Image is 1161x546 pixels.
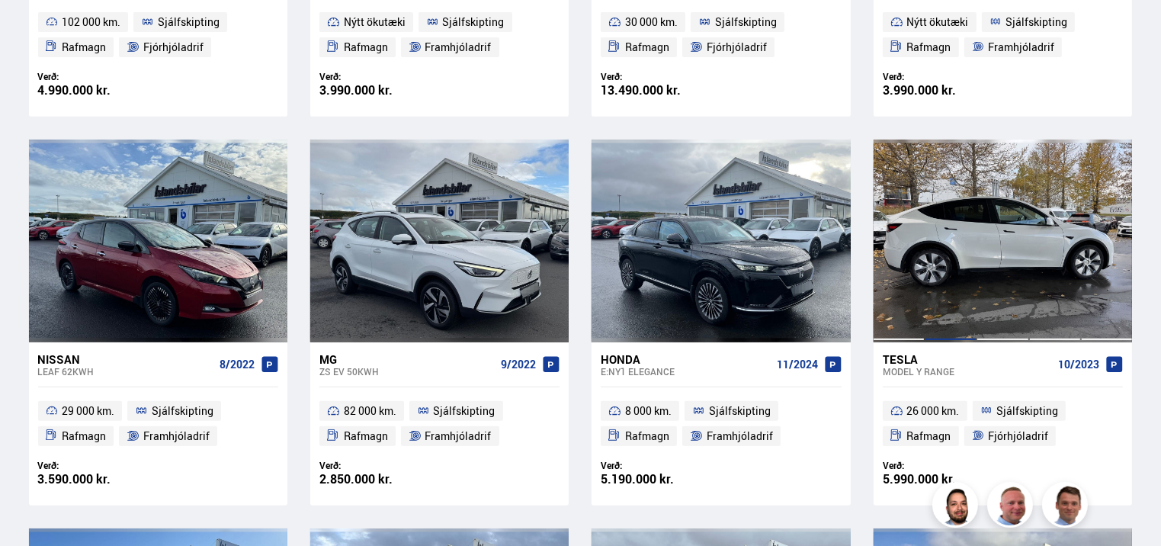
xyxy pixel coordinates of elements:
[874,342,1132,506] a: Tesla Model Y RANGE 10/2023 26 000 km. Sjálfskipting Rafmagn Fjórhjóladrif Verð: 5.990.000 kr.
[344,38,388,56] span: Rafmagn
[62,427,106,445] span: Rafmagn
[907,402,960,420] span: 26 000 km.
[220,358,255,371] span: 8/2022
[443,13,505,31] span: Sjálfskipting
[625,13,678,31] span: 30 000 km.
[883,460,1003,471] div: Verð:
[38,473,159,486] div: 3.590.000 kr.
[907,13,969,31] span: Nýtt ökutæki
[989,484,1035,530] img: siFngHWaQ9KaOqBr.png
[158,13,220,31] span: Sjálfskipting
[425,38,492,56] span: Framhjóladrif
[38,366,213,377] div: Leaf 62KWH
[434,402,496,420] span: Sjálfskipting
[625,402,672,420] span: 8 000 km.
[319,352,495,366] div: MG
[501,358,536,371] span: 9/2022
[38,460,159,471] div: Verð:
[319,84,440,97] div: 3.990.000 kr.
[601,352,770,366] div: Honda
[601,366,770,377] div: e:Ny1 ELEGANCE
[38,84,159,97] div: 4.990.000 kr.
[62,13,120,31] span: 102 000 km.
[310,342,569,506] a: MG ZS EV 50KWH 9/2022 82 000 km. Sjálfskipting Rafmagn Framhjóladrif Verð: 2.850.000 kr.
[601,71,721,82] div: Verð:
[319,71,440,82] div: Verð:
[143,427,210,445] span: Framhjóladrif
[601,460,721,471] div: Verð:
[883,366,1052,377] div: Model Y RANGE
[592,342,850,506] a: Honda e:Ny1 ELEGANCE 11/2024 8 000 km. Sjálfskipting Rafmagn Framhjóladrif Verð: 5.190.000 kr.
[344,13,406,31] span: Nýtt ökutæki
[38,352,213,366] div: Nissan
[996,402,1058,420] span: Sjálfskipting
[601,473,721,486] div: 5.190.000 kr.
[988,38,1054,56] span: Framhjóladrif
[1005,13,1067,31] span: Sjálfskipting
[883,71,1003,82] div: Verð:
[777,358,818,371] span: 11/2024
[709,402,771,420] span: Sjálfskipting
[625,38,669,56] span: Rafmagn
[1044,484,1090,530] img: FbJEzSuNWCJXmdc-.webp
[319,366,495,377] div: ZS EV 50KWH
[883,84,1003,97] div: 3.990.000 kr.
[344,402,396,420] span: 82 000 km.
[143,38,204,56] span: Fjórhjóladrif
[935,484,980,530] img: nhp88E3Fdnt1Opn2.png
[29,342,287,506] a: Nissan Leaf 62KWH 8/2022 29 000 km. Sjálfskipting Rafmagn Framhjóladrif Verð: 3.590.000 kr.
[38,71,159,82] div: Verð:
[319,473,440,486] div: 2.850.000 kr.
[883,473,1003,486] div: 5.990.000 kr.
[62,402,114,420] span: 29 000 km.
[907,38,951,56] span: Rafmagn
[707,427,773,445] span: Framhjóladrif
[601,84,721,97] div: 13.490.000 kr.
[715,13,777,31] span: Sjálfskipting
[152,402,213,420] span: Sjálfskipting
[883,352,1052,366] div: Tesla
[625,427,669,445] span: Rafmagn
[988,427,1048,445] span: Fjórhjóladrif
[707,38,767,56] span: Fjórhjóladrif
[12,6,58,52] button: Opna LiveChat spjallviðmót
[344,427,388,445] span: Rafmagn
[62,38,106,56] span: Rafmagn
[425,427,492,445] span: Framhjóladrif
[1058,358,1099,371] span: 10/2023
[907,427,951,445] span: Rafmagn
[319,460,440,471] div: Verð:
